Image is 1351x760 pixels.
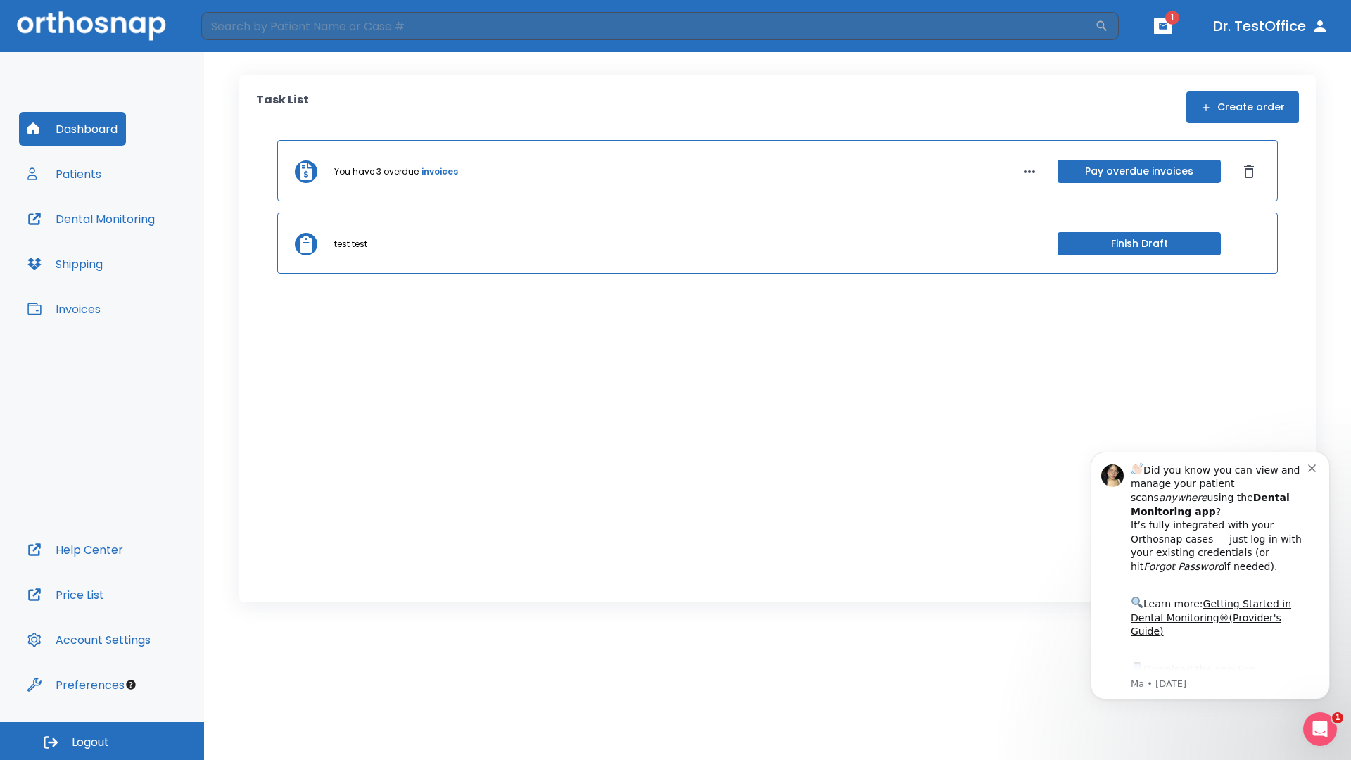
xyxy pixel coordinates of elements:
[72,735,109,750] span: Logout
[19,112,126,146] button: Dashboard
[19,202,163,236] button: Dental Monitoring
[1207,13,1334,39] button: Dr. TestOffice
[1058,160,1221,183] button: Pay overdue invoices
[1070,431,1351,722] iframe: Intercom notifications message
[1186,91,1299,123] button: Create order
[1058,232,1221,255] button: Finish Draft
[125,678,137,691] div: Tooltip anchor
[1165,11,1179,25] span: 1
[201,12,1095,40] input: Search by Patient Name or Case #
[61,233,186,258] a: App Store
[19,292,109,326] button: Invoices
[17,11,166,40] img: Orthosnap
[19,157,110,191] button: Patients
[19,533,132,566] button: Help Center
[1238,160,1260,183] button: Dismiss
[239,30,250,42] button: Dismiss notification
[1303,712,1337,746] iframe: Intercom live chat
[19,623,159,657] button: Account Settings
[421,165,458,178] a: invoices
[61,247,239,260] p: Message from Ma, sent 3w ago
[1332,712,1343,723] span: 1
[19,578,113,612] button: Price List
[256,91,309,123] p: Task List
[19,247,111,281] button: Shipping
[61,229,239,301] div: Download the app: | ​ Let us know if you need help getting started!
[19,668,133,702] button: Preferences
[334,238,367,251] p: test test
[334,165,419,178] p: You have 3 overdue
